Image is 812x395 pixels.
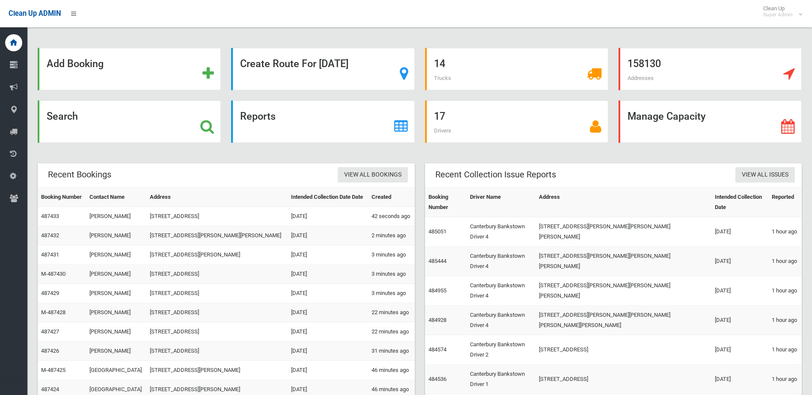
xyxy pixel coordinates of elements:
td: 42 seconds ago [368,207,414,226]
td: [DATE] [288,245,368,265]
td: [DATE] [711,217,768,247]
td: Canterbury Bankstown Driver 4 [467,306,535,335]
a: 487432 [41,232,59,239]
th: Intended Collection Date Date [288,188,368,207]
a: 487429 [41,290,59,296]
td: [DATE] [711,276,768,306]
a: M-487428 [41,309,65,315]
td: 2 minutes ago [368,226,414,245]
span: Clean Up ADMIN [9,9,61,18]
a: Reports [231,100,414,143]
td: Canterbury Bankstown Driver 1 [467,365,535,394]
a: 14 Trucks [425,48,608,90]
a: 487424 [41,386,59,392]
header: Recent Bookings [38,166,122,183]
td: 22 minutes ago [368,303,414,322]
a: 487431 [41,251,59,258]
a: 487427 [41,328,59,335]
td: 46 minutes ago [368,361,414,380]
td: [STREET_ADDRESS] [146,284,288,303]
td: [STREET_ADDRESS] [146,265,288,284]
span: Clean Up [759,5,801,18]
td: 31 minutes ago [368,342,414,361]
td: 3 minutes ago [368,245,414,265]
td: [GEOGRAPHIC_DATA] [86,361,146,380]
span: Addresses [628,75,654,81]
td: Canterbury Bankstown Driver 4 [467,217,535,247]
a: 484955 [428,287,446,294]
td: [STREET_ADDRESS][PERSON_NAME][PERSON_NAME][PERSON_NAME] [535,217,711,247]
td: Canterbury Bankstown Driver 4 [467,247,535,276]
a: 158130 Addresses [619,48,802,90]
td: [DATE] [288,303,368,322]
td: 1 hour ago [768,217,802,247]
td: 1 hour ago [768,247,802,276]
td: [PERSON_NAME] [86,245,146,265]
small: Super Admin [763,12,793,18]
a: Search [38,100,221,143]
a: Add Booking [38,48,221,90]
td: [DATE] [288,361,368,380]
td: 1 hour ago [768,365,802,394]
a: 17 Drivers [425,100,608,143]
td: 22 minutes ago [368,322,414,342]
th: Booking Number [425,188,467,217]
td: 3 minutes ago [368,265,414,284]
a: 484536 [428,376,446,382]
td: [STREET_ADDRESS][PERSON_NAME][PERSON_NAME] [146,226,288,245]
td: Canterbury Bankstown Driver 4 [467,276,535,306]
th: Contact Name [86,188,146,207]
strong: Create Route For [DATE] [240,58,348,70]
span: Trucks [434,75,451,81]
td: [DATE] [711,365,768,394]
td: [PERSON_NAME] [86,342,146,361]
strong: 158130 [628,58,661,70]
td: [DATE] [711,306,768,335]
td: [DATE] [288,342,368,361]
td: [STREET_ADDRESS][PERSON_NAME][PERSON_NAME][PERSON_NAME] [535,247,711,276]
td: [STREET_ADDRESS] [535,365,711,394]
td: 3 minutes ago [368,284,414,303]
strong: Add Booking [47,58,104,70]
td: [DATE] [288,207,368,226]
td: [STREET_ADDRESS][PERSON_NAME] [146,245,288,265]
span: Drivers [434,127,451,134]
td: [PERSON_NAME] [86,265,146,284]
th: Booking Number [38,188,86,207]
td: [STREET_ADDRESS][PERSON_NAME] [146,361,288,380]
a: M-487430 [41,271,65,277]
td: [STREET_ADDRESS][PERSON_NAME][PERSON_NAME][PERSON_NAME] [535,276,711,306]
a: 485051 [428,228,446,235]
th: Intended Collection Date [711,188,768,217]
a: 487433 [41,213,59,219]
td: [DATE] [288,265,368,284]
td: 1 hour ago [768,306,802,335]
a: 487426 [41,348,59,354]
td: [PERSON_NAME] [86,226,146,245]
header: Recent Collection Issue Reports [425,166,566,183]
th: Address [535,188,711,217]
a: View All Bookings [338,167,408,183]
td: [STREET_ADDRESS] [146,303,288,322]
a: 485444 [428,258,446,264]
td: [DATE] [711,247,768,276]
a: M-487425 [41,367,65,373]
td: [DATE] [288,226,368,245]
a: 484928 [428,317,446,323]
td: [STREET_ADDRESS] [146,322,288,342]
td: [STREET_ADDRESS] [146,342,288,361]
a: Create Route For [DATE] [231,48,414,90]
td: [PERSON_NAME] [86,322,146,342]
td: [DATE] [711,335,768,365]
td: [STREET_ADDRESS] [146,207,288,226]
th: Reported [768,188,802,217]
td: [PERSON_NAME] [86,303,146,322]
th: Address [146,188,288,207]
td: [DATE] [288,284,368,303]
strong: Manage Capacity [628,110,705,122]
td: [PERSON_NAME] [86,284,146,303]
a: Manage Capacity [619,100,802,143]
td: [STREET_ADDRESS][PERSON_NAME][PERSON_NAME][PERSON_NAME][PERSON_NAME] [535,306,711,335]
a: View All Issues [735,167,795,183]
td: [DATE] [288,322,368,342]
